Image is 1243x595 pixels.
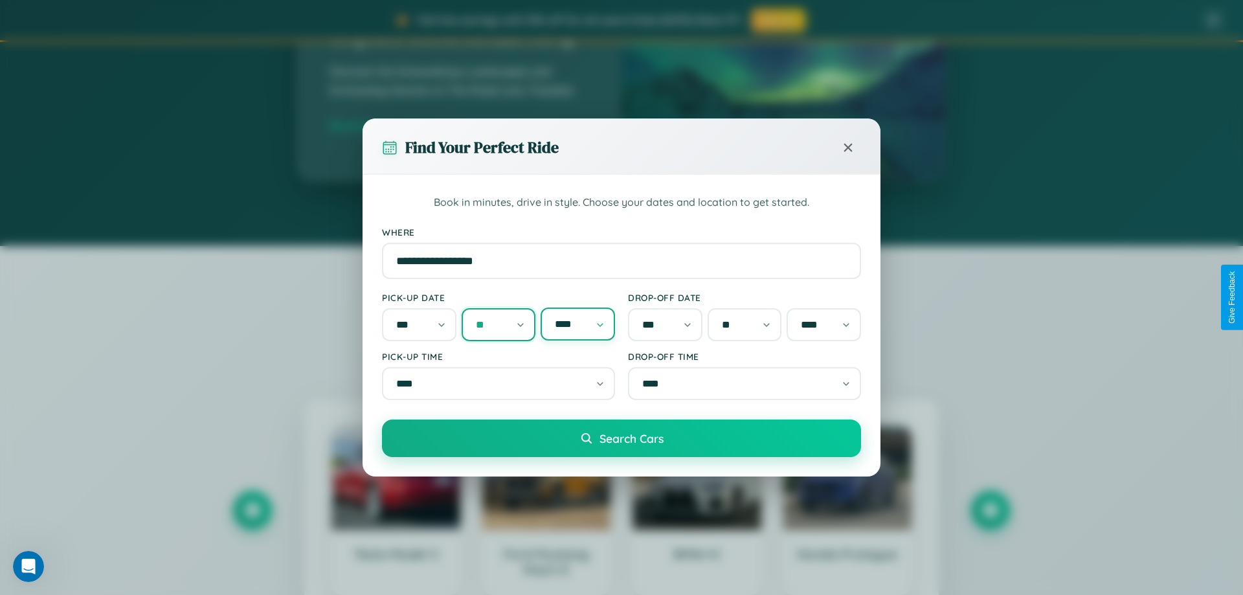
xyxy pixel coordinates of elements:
[628,292,861,303] label: Drop-off Date
[382,351,615,362] label: Pick-up Time
[382,194,861,211] p: Book in minutes, drive in style. Choose your dates and location to get started.
[382,227,861,238] label: Where
[382,420,861,457] button: Search Cars
[382,292,615,303] label: Pick-up Date
[628,351,861,362] label: Drop-off Time
[405,137,559,158] h3: Find Your Perfect Ride
[599,431,664,445] span: Search Cars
